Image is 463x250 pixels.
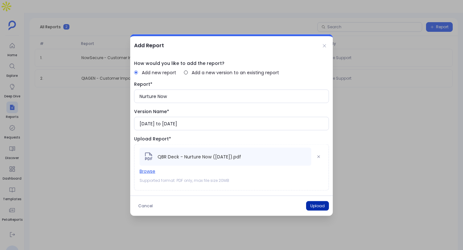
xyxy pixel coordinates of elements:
[134,41,164,50] h2: Add Report
[134,201,157,211] button: Cancel
[134,108,329,115] span: Version Name*
[140,178,323,183] span: Supported format: PDF only, max file size 20MB
[306,201,329,211] button: Upload
[140,121,323,127] input: Enter version name
[142,69,176,76] span: Add new report
[192,69,279,76] span: Add a new version to an existing report
[140,93,323,100] input: Enter report name
[134,81,329,88] span: Report*
[134,60,329,67] span: How would you like to add the report?
[140,168,155,175] button: Browse
[134,136,329,142] span: Upload Report*
[158,153,241,160] span: QBR Deck - Nurture Now ([DATE]).pdf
